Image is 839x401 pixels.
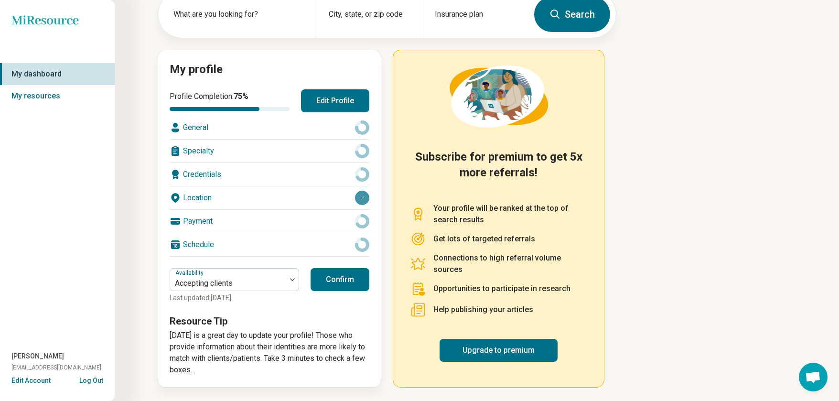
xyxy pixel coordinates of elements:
[175,270,205,276] label: Availability
[799,363,828,391] div: Open chat
[173,9,305,20] label: What are you looking for?
[170,140,369,163] div: Specialty
[170,314,369,328] h3: Resource Tip
[170,116,369,139] div: General
[311,268,369,291] button: Confirm
[433,233,535,245] p: Get lots of targeted referrals
[170,91,290,111] div: Profile Completion:
[170,210,369,233] div: Payment
[170,233,369,256] div: Schedule
[170,163,369,186] div: Credentials
[301,89,369,112] button: Edit Profile
[11,376,51,386] button: Edit Account
[433,203,587,226] p: Your profile will be ranked at the top of search results
[234,92,248,101] span: 75 %
[433,283,570,294] p: Opportunities to participate in research
[170,330,369,376] p: [DATE] is a great day to update your profile! Those who provide information about their identitie...
[440,339,558,362] a: Upgrade to premium
[170,62,369,78] h2: My profile
[170,186,369,209] div: Location
[170,293,299,303] p: Last updated: [DATE]
[433,304,533,315] p: Help publishing your articles
[410,149,587,191] h2: Subscribe for premium to get 5x more referrals!
[433,252,587,275] p: Connections to high referral volume sources
[11,363,101,372] span: [EMAIL_ADDRESS][DOMAIN_NAME]
[11,351,64,361] span: [PERSON_NAME]
[79,376,103,383] button: Log Out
